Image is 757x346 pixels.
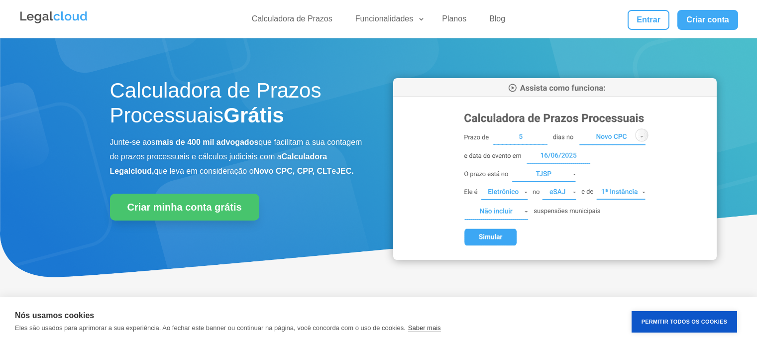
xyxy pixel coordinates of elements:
[110,78,364,133] h1: Calculadora de Prazos Processuais
[110,152,327,175] b: Calculadora Legalcloud,
[628,10,669,30] a: Entrar
[19,10,89,25] img: Legalcloud Logo
[155,138,258,146] b: mais de 400 mil advogados
[223,104,284,127] strong: Grátis
[110,194,259,221] a: Criar minha conta grátis
[408,324,441,332] a: Saber mais
[336,167,354,175] b: JEC.
[110,135,364,178] p: Junte-se aos que facilitam a sua contagem de prazos processuais e cálculos judiciais com a que le...
[632,311,737,333] button: Permitir Todos os Cookies
[15,311,94,320] strong: Nós usamos cookies
[349,14,426,28] a: Funcionalidades
[254,167,332,175] b: Novo CPC, CPP, CLT
[393,78,717,260] img: Calculadora de Prazos Processuais da Legalcloud
[436,14,472,28] a: Planos
[393,253,717,261] a: Calculadora de Prazos Processuais da Legalcloud
[19,18,89,26] a: Logo da Legalcloud
[483,14,511,28] a: Blog
[677,10,738,30] a: Criar conta
[15,324,406,332] p: Eles são usados para aprimorar a sua experiência. Ao fechar este banner ou continuar na página, v...
[246,14,338,28] a: Calculadora de Prazos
